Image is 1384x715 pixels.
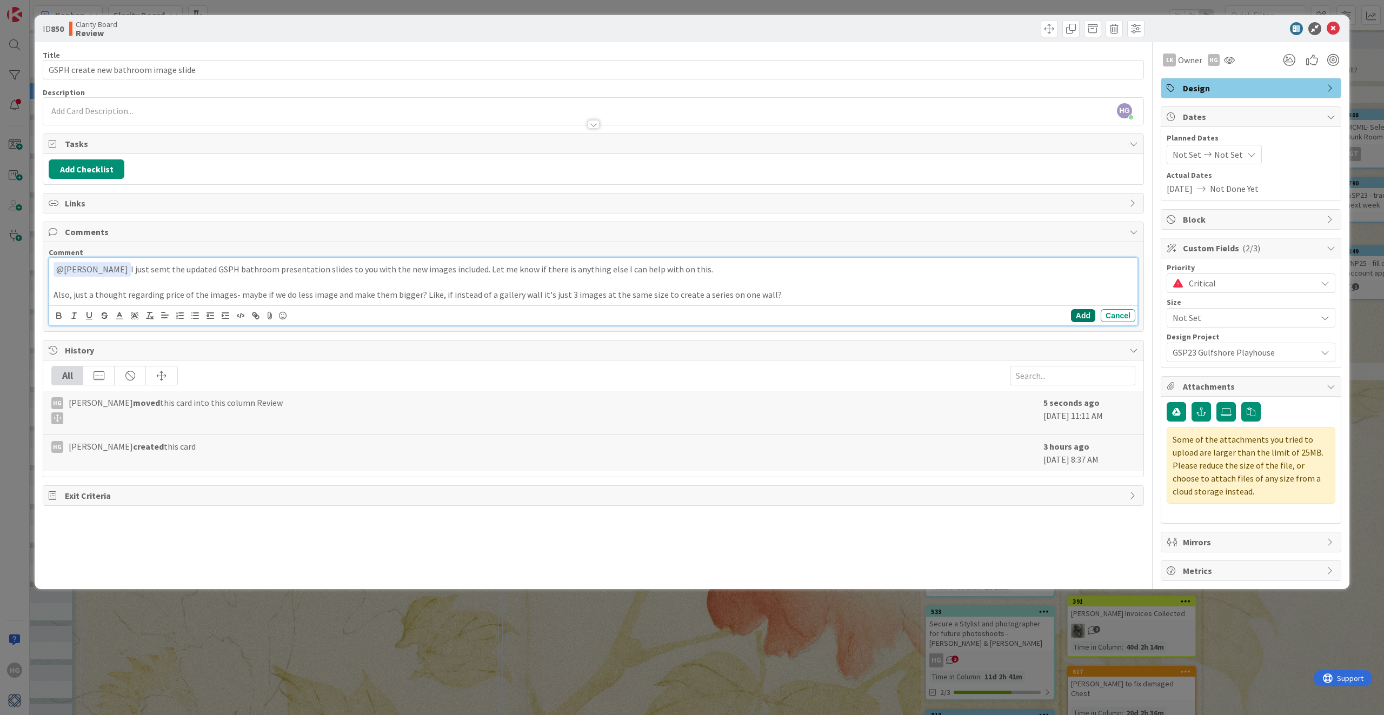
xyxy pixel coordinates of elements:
span: Clarity Board [76,20,117,29]
div: HG [51,397,63,409]
div: Priority [1167,264,1335,271]
span: Planned Dates [1167,132,1335,144]
b: 3 hours ago [1043,441,1089,452]
span: Not Set [1173,148,1201,161]
span: Tasks [65,137,1124,150]
span: Not Done Yet [1210,182,1259,195]
b: moved [133,397,160,408]
span: GSP23 Gulfshore Playhouse [1173,345,1311,360]
b: 5 seconds ago [1043,397,1100,408]
div: Some of the attachments you tried to upload are larger than the limit of 25MB. Please reduce the ... [1167,427,1335,504]
span: Exit Criteria [65,489,1124,502]
span: Actual Dates [1167,170,1335,181]
p: I just semt the updated GSPH bathroom presentation slides to you with the new images included. Le... [54,262,1133,277]
div: [DATE] 8:37 AM [1043,440,1135,466]
span: Mirrors [1183,536,1321,549]
span: Description [43,88,85,97]
span: Metrics [1183,564,1321,577]
span: Comment [49,248,83,257]
div: [DATE] 11:11 AM [1043,396,1135,429]
input: type card name here... [43,60,1144,79]
span: @ [56,264,64,275]
span: Custom Fields [1183,242,1321,255]
div: HG [1208,54,1220,66]
span: Block [1183,213,1321,226]
span: ID [43,22,64,35]
span: [PERSON_NAME] [56,264,128,275]
button: Cancel [1101,309,1135,322]
div: LK [1163,54,1176,66]
b: 850 [51,23,64,34]
span: [PERSON_NAME] this card into this column Review [69,396,283,424]
p: Also, just a thought regarding price of the images- maybe if we do less image and make them bigge... [54,289,1133,301]
div: Design Project [1167,333,1335,340]
span: Not Set [1173,310,1311,325]
span: Support [23,2,49,15]
span: Owner [1178,54,1202,66]
span: HG [1117,103,1132,118]
label: Title [43,50,60,60]
button: Add [1071,309,1095,322]
div: Size [1167,298,1335,306]
span: Dates [1183,110,1321,123]
span: [DATE] [1167,182,1193,195]
div: HG [51,441,63,453]
span: Links [65,197,1124,210]
span: History [65,344,1124,357]
span: Comments [65,225,1124,238]
button: Add Checklist [49,159,124,179]
span: Attachments [1183,380,1321,393]
b: created [133,441,164,452]
span: Design [1183,82,1321,95]
div: All [52,366,83,385]
b: Review [76,29,117,37]
span: [PERSON_NAME] this card [69,440,196,453]
span: Not Set [1214,148,1243,161]
span: ( 2/3 ) [1242,243,1260,253]
span: Critical [1189,276,1311,291]
input: Search... [1010,366,1135,385]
